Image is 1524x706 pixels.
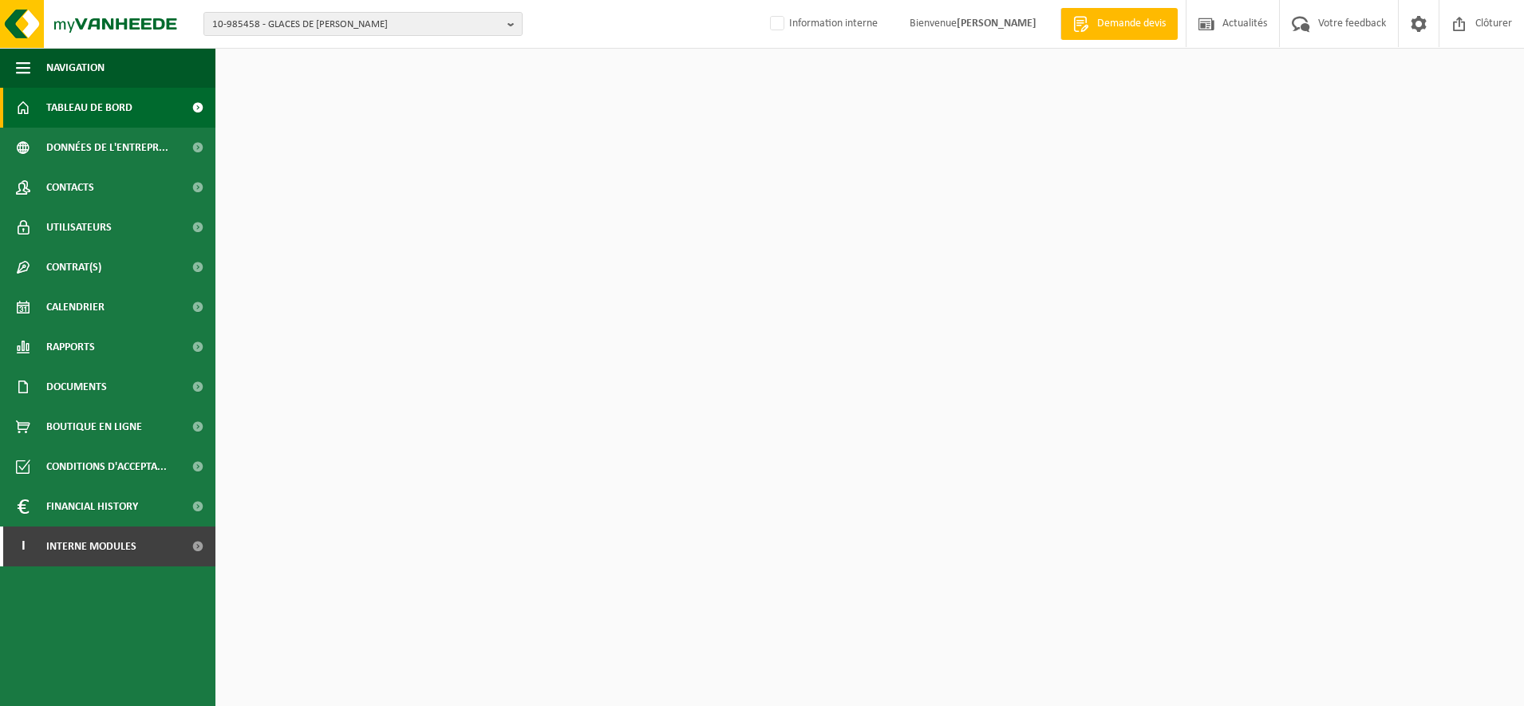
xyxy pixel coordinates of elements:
[46,128,168,168] span: Données de l'entrepr...
[46,168,94,207] span: Contacts
[1093,16,1170,32] span: Demande devis
[46,407,142,447] span: Boutique en ligne
[46,287,105,327] span: Calendrier
[46,487,138,527] span: Financial History
[16,527,30,566] span: I
[203,12,523,36] button: 10-985458 - GLACES DE [PERSON_NAME]
[46,88,132,128] span: Tableau de bord
[1060,8,1178,40] a: Demande devis
[957,18,1036,30] strong: [PERSON_NAME]
[46,207,112,247] span: Utilisateurs
[46,247,101,287] span: Contrat(s)
[46,48,105,88] span: Navigation
[46,447,167,487] span: Conditions d'accepta...
[46,327,95,367] span: Rapports
[212,13,501,37] span: 10-985458 - GLACES DE [PERSON_NAME]
[767,12,878,36] label: Information interne
[46,527,136,566] span: Interne modules
[46,367,107,407] span: Documents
